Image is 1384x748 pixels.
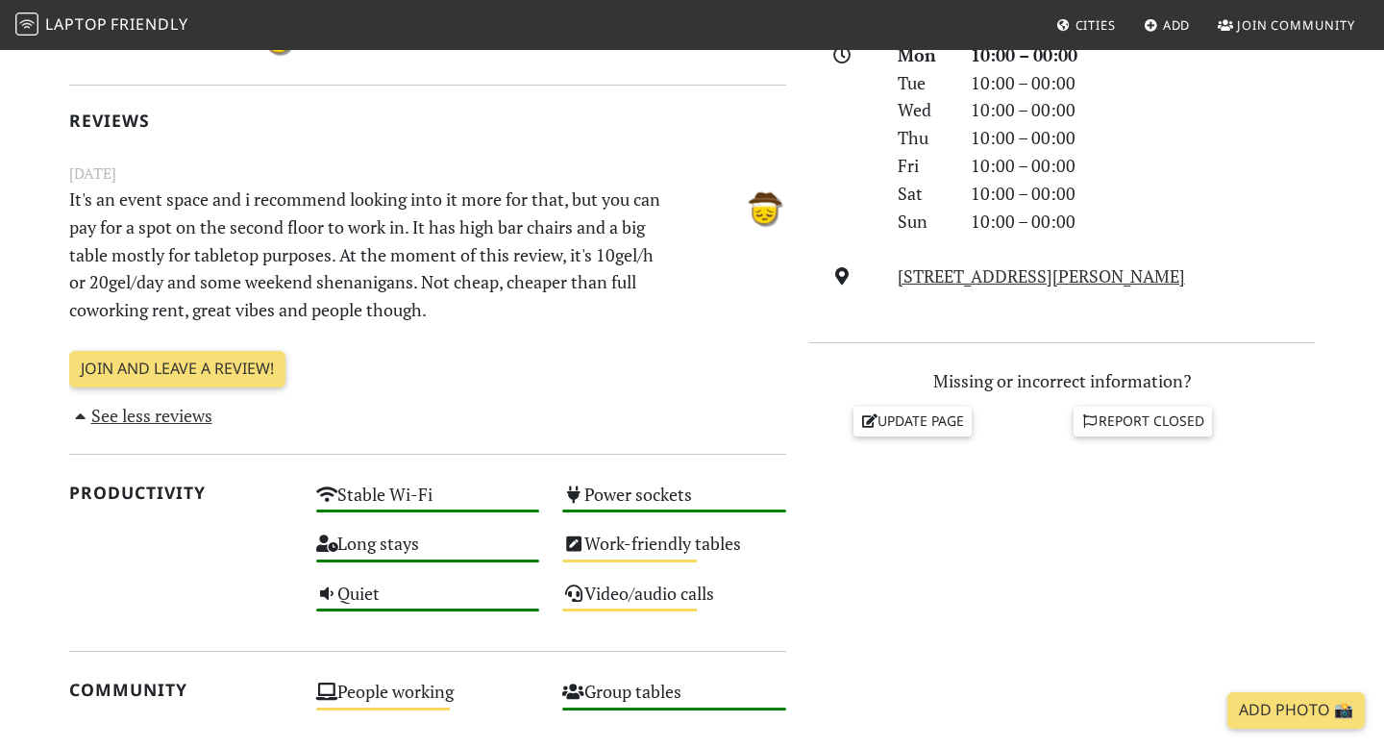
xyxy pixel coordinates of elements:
a: Report closed [1074,407,1212,436]
div: Sat [886,180,959,208]
div: Long stays [305,528,552,577]
div: 10:00 – 00:00 [959,208,1326,236]
h2: Reviews [69,111,786,131]
span: Add [1163,16,1191,34]
a: [STREET_ADDRESS][PERSON_NAME] [898,264,1185,287]
div: 10:00 – 00:00 [959,96,1326,124]
a: Join Community [1210,8,1363,42]
div: Quiet [305,578,552,627]
div: 10:00 – 00:00 [959,69,1326,97]
img: 3609-basel.jpg [740,186,786,232]
h2: Community [69,680,293,700]
div: Mon [886,41,959,69]
div: 10:00 – 00:00 [959,180,1326,208]
div: Tue [886,69,959,97]
span: Friendly [111,13,187,35]
div: Fri [886,152,959,180]
a: See less reviews [69,404,212,427]
div: 10:00 – 00:00 [959,124,1326,152]
div: Group tables [551,676,798,725]
div: People working [305,676,552,725]
div: Stable Wi-Fi [305,479,552,528]
div: Power sockets [551,479,798,528]
p: It's an event space and i recommend looking into it more for that, but you can pay for a spot on ... [58,186,675,324]
div: 10:00 – 00:00 [959,41,1326,69]
div: Sun [886,208,959,236]
div: Video/audio calls [551,578,798,627]
a: LaptopFriendly LaptopFriendly [15,9,188,42]
small: [DATE] [58,162,798,186]
a: Cities [1049,8,1124,42]
div: Wed [886,96,959,124]
a: Update page [853,407,973,436]
div: Thu [886,124,959,152]
img: LaptopFriendly [15,12,38,36]
span: Join Community [1237,16,1355,34]
h2: Productivity [69,483,293,503]
span: Cities [1075,16,1116,34]
span: Basel B [740,194,786,217]
div: 10:00 – 00:00 [959,152,1326,180]
span: Laptop [45,13,108,35]
div: Work-friendly tables [551,528,798,577]
p: Missing or incorrect information? [809,367,1315,395]
a: Join and leave a review! [69,351,285,387]
a: Add [1136,8,1199,42]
